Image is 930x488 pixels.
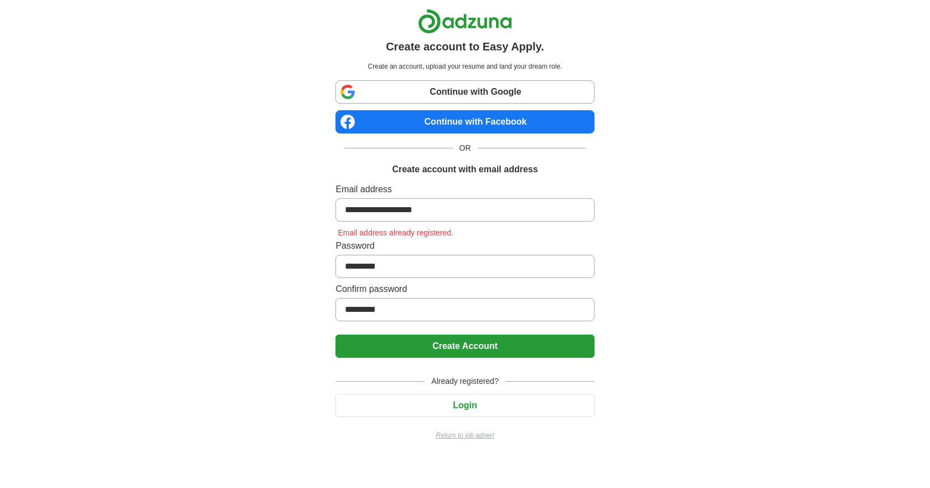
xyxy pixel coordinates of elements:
[338,61,592,71] p: Create an account, upload your resume and land your dream role.
[335,394,594,417] button: Login
[418,9,512,34] img: Adzuna logo
[392,163,538,176] h1: Create account with email address
[335,110,594,133] a: Continue with Facebook
[335,80,594,104] a: Continue with Google
[335,400,594,410] a: Login
[335,430,594,440] a: Return to job advert
[335,282,594,296] label: Confirm password
[425,376,505,387] span: Already registered?
[335,228,456,237] span: Email address already registered.
[335,239,594,253] label: Password
[453,142,478,154] span: OR
[335,335,594,358] button: Create Account
[386,38,544,55] h1: Create account to Easy Apply.
[335,183,594,196] label: Email address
